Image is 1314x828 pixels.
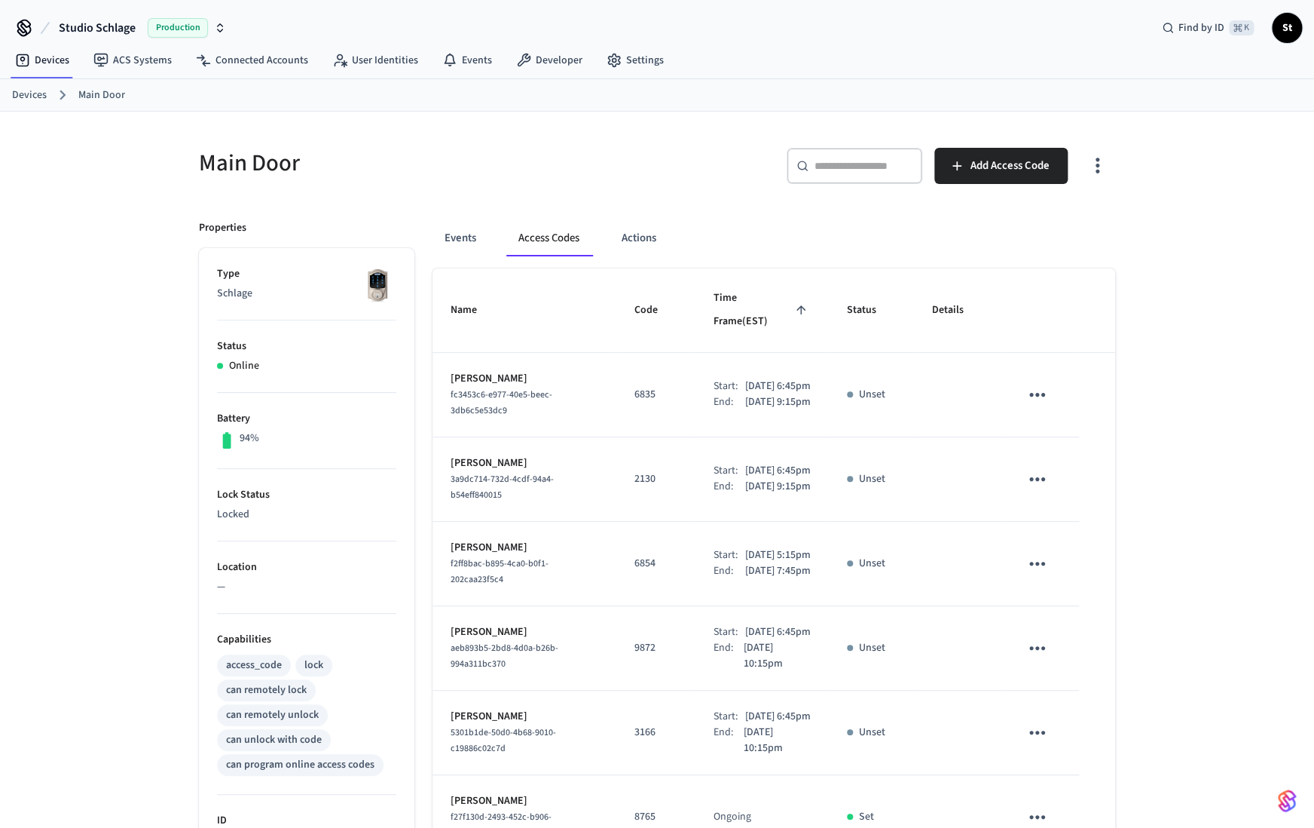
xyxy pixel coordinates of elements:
span: St [1273,14,1300,41]
p: [DATE] 10:15pm [743,640,810,672]
p: Lock Status [217,487,396,503]
button: Access Codes [506,220,591,256]
span: Add Access Code [970,156,1050,176]
p: [DATE] 6:45pm [744,463,810,479]
span: Time Frame(EST) [713,287,810,334]
p: Properties [199,220,246,236]
p: [PERSON_NAME] [451,709,597,725]
span: Name [451,299,497,322]
span: Studio Schlage [59,19,136,37]
a: Main Door [78,87,125,103]
div: Start: [713,624,744,640]
div: Start: [713,463,744,479]
button: Add Access Code [934,148,1068,184]
span: Code [634,299,677,322]
a: Devices [12,87,47,103]
p: Locked [217,507,396,523]
span: Status [847,299,896,322]
p: [DATE] 9:15pm [744,394,810,410]
p: 6835 [634,387,677,403]
p: [DATE] 6:45pm [744,709,810,725]
p: 2130 [634,471,677,487]
p: Type [217,266,396,282]
div: Start: [713,547,744,563]
p: Status [217,339,396,354]
span: 5301b1de-50d0-4b68-9010-c19886c02c7d [451,726,556,755]
p: Set [859,809,874,825]
p: [DATE] 6:45pm [744,379,810,394]
div: End: [713,725,743,756]
img: SeamLogoGradient.69752ec5.svg [1278,789,1296,813]
div: Find by ID⌘ K [1150,14,1266,41]
div: End: [713,394,744,410]
a: Events [430,47,504,74]
div: ant example [432,220,1115,256]
p: Unset [859,471,885,487]
p: [PERSON_NAME] [451,793,597,809]
p: [DATE] 5:15pm [744,547,810,563]
div: End: [713,563,744,579]
a: Settings [594,47,676,74]
button: Actions [610,220,668,256]
button: St [1272,13,1302,43]
button: Events [432,220,488,256]
div: Start: [713,709,744,725]
p: Battery [217,411,396,427]
p: Capabilities [217,632,396,648]
a: ACS Systems [81,47,184,74]
span: f2ff8bac-b895-4ca0-b0f1-202caa23f5c4 [451,557,549,586]
div: can remotely unlock [226,707,319,723]
a: Connected Accounts [184,47,320,74]
h5: Main Door [199,148,648,179]
a: Devices [3,47,81,74]
p: [PERSON_NAME] [451,624,597,640]
p: 6854 [634,556,677,572]
p: [DATE] 9:15pm [744,479,810,495]
span: fc3453c6-e977-40e5-beec-3db6c5e53dc9 [451,388,552,417]
span: aeb893b5-2bd8-4d0a-b26b-994a311bc370 [451,642,558,670]
p: Location [217,560,396,575]
div: Start: [713,379,744,394]
div: can unlock with code [226,732,322,748]
p: [PERSON_NAME] [451,455,597,471]
p: Unset [859,640,885,656]
div: End: [713,479,744,495]
p: Online [229,358,259,374]
div: access_code [226,658,282,673]
span: ⌘ K [1229,20,1254,35]
p: 3166 [634,725,677,741]
a: Developer [504,47,594,74]
p: 8765 [634,809,677,825]
p: [DATE] 10:15pm [743,725,810,756]
div: can program online access codes [226,757,374,773]
div: can remotely lock [226,682,307,698]
p: Unset [859,556,885,572]
p: 94% [240,431,259,446]
a: User Identities [320,47,430,74]
p: 9872 [634,640,677,656]
span: Find by ID [1178,20,1224,35]
div: End: [713,640,743,672]
img: Schlage Sense Smart Deadbolt with Camelot Trim, Front [359,266,396,304]
span: Production [148,18,208,38]
p: [PERSON_NAME] [451,540,597,556]
p: [DATE] 6:45pm [744,624,810,640]
p: [PERSON_NAME] [451,371,597,387]
p: Unset [859,725,885,741]
p: [DATE] 7:45pm [744,563,810,579]
p: Schlage [217,286,396,302]
span: Details [932,299,983,322]
span: 3a9dc714-732d-4cdf-94a4-b54eff840015 [451,473,554,501]
p: — [217,579,396,595]
div: lock [304,658,323,673]
p: Unset [859,387,885,403]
